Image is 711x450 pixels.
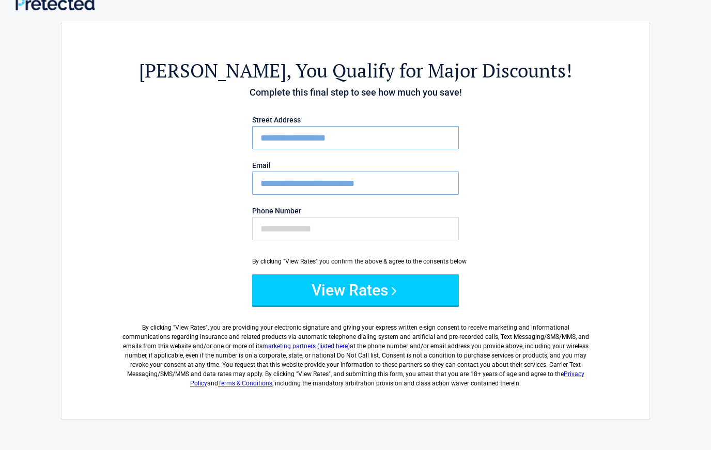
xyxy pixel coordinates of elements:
h2: , You Qualify for Major Discounts! [118,58,593,83]
h4: Complete this final step to see how much you save! [118,86,593,99]
span: View Rates [175,324,206,331]
label: Street Address [252,116,459,123]
label: By clicking " ", you are providing your electronic signature and giving your express written e-si... [118,315,593,388]
label: Email [252,162,459,169]
div: By clicking "View Rates" you confirm the above & agree to the consents below [252,257,459,266]
a: Terms & Conditions [218,380,272,387]
button: View Rates [252,274,459,305]
label: Phone Number [252,207,459,214]
span: [PERSON_NAME] [139,58,286,83]
a: marketing partners (listed here) [262,343,350,350]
